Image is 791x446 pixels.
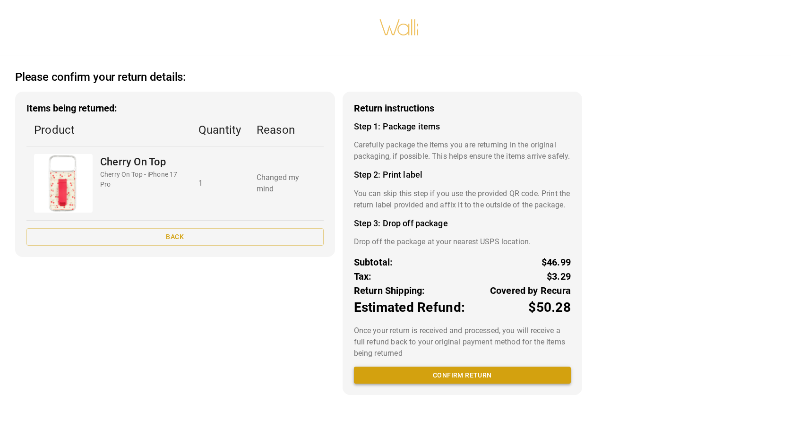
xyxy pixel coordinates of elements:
p: Cherry On Top - iPhone 17 Pro [100,170,183,189]
p: Return Shipping: [354,283,425,298]
p: $3.29 [547,269,571,283]
button: Confirm return [354,367,571,384]
h2: Please confirm your return details: [15,70,186,84]
p: Tax: [354,269,372,283]
p: $50.28 [528,298,571,317]
p: Reason [257,121,316,138]
p: Carefully package the items you are returning in the original packaging, if possible. This helps ... [354,139,571,162]
p: Cherry On Top [100,154,183,170]
p: You can skip this step if you use the provided QR code. Print the return label provided and affix... [354,188,571,211]
p: Once your return is received and processed, you will receive a full refund back to your original ... [354,325,571,359]
p: Subtotal: [354,255,393,269]
p: $46.99 [542,255,571,269]
h3: Items being returned: [26,103,324,114]
p: 1 [198,178,241,189]
p: Estimated Refund: [354,298,465,317]
img: walli-inc.myshopify.com [379,7,420,48]
button: Back [26,228,324,246]
h4: Step 1: Package items [354,121,571,132]
p: Product [34,121,183,138]
p: Covered by Recura [490,283,571,298]
h4: Step 3: Drop off package [354,218,571,229]
h3: Return instructions [354,103,571,114]
p: Changed my mind [257,172,316,195]
p: Drop off the package at your nearest USPS location. [354,236,571,248]
h4: Step 2: Print label [354,170,571,180]
p: Quantity [198,121,241,138]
